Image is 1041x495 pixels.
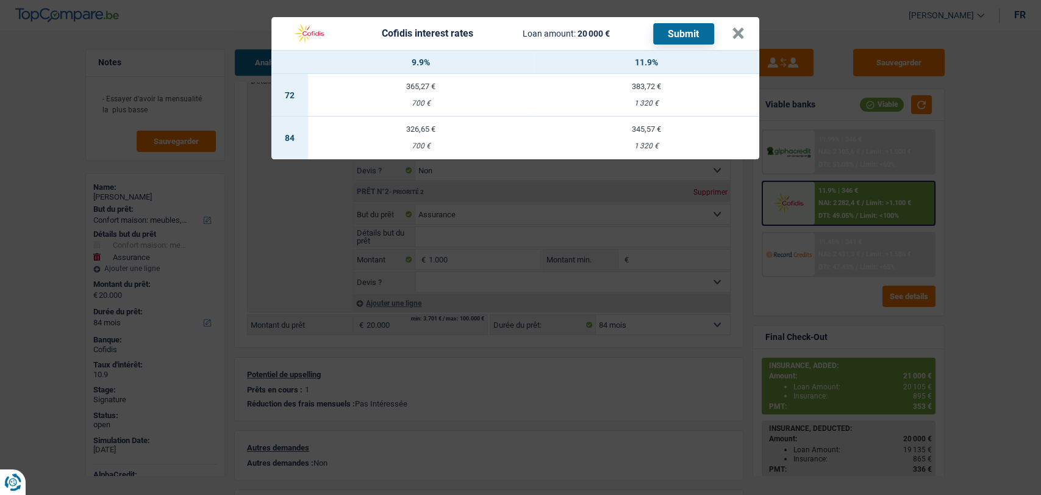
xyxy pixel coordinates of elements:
div: 1 320 € [534,99,759,107]
div: 1 320 € [534,142,759,150]
div: 383,72 € [534,82,759,90]
th: 11.9% [534,51,759,74]
span: Loan amount: [523,29,576,38]
div: 365,27 € [308,82,534,90]
button: Submit [653,23,714,45]
td: 72 [271,74,308,117]
span: 20 000 € [578,29,610,38]
div: 700 € [308,99,534,107]
button: × [732,27,745,40]
div: 326,65 € [308,125,534,133]
th: 9.9% [308,51,534,74]
div: 700 € [308,142,534,150]
div: Cofidis interest rates [382,29,473,38]
img: Cofidis [286,22,332,45]
td: 84 [271,117,308,159]
div: 345,57 € [534,125,759,133]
